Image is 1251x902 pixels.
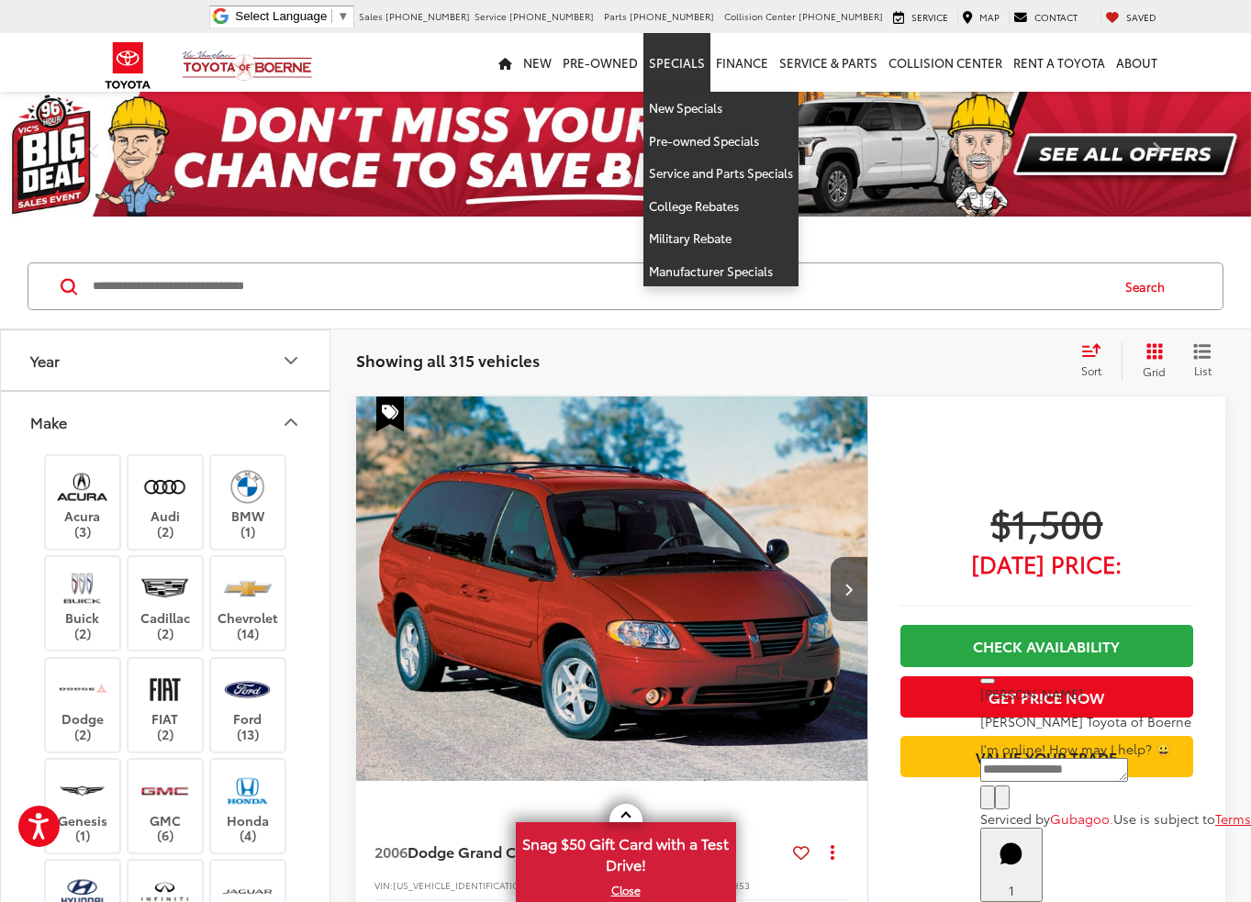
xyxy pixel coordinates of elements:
[900,676,1193,718] button: Get Price Now
[46,668,120,742] label: Dodge (2)
[222,668,273,711] img: Vic Vaughan Toyota of Boerne in Boerne, TX)
[91,264,1108,308] input: Search by Make, Model, or Keyword
[980,809,1050,828] span: Serviced by
[980,712,1251,730] p: [PERSON_NAME] Toyota of Boerne
[355,396,869,782] img: 2006 Dodge Grand Caravan SXT
[211,465,285,540] label: BMW (1)
[995,785,1010,809] button: Send Message
[280,411,302,433] div: Make
[211,668,285,742] label: Ford (13)
[128,668,203,742] label: FIAT (2)
[280,350,302,372] div: Year
[1113,809,1215,828] span: Use is subject to
[509,9,594,23] span: [PHONE_NUMBER]
[374,841,786,862] a: 2006Dodge Grand CaravanSXT
[182,50,313,82] img: Vic Vaughan Toyota of Boerne
[1,392,331,451] button: MakeMake
[1143,363,1166,379] span: Grid
[222,769,273,812] img: Vic Vaughan Toyota of Boerne in Boerne, TX)
[57,668,107,711] img: Vic Vaughan Toyota of Boerne in Boerne, TX)
[46,566,120,640] label: Buick (2)
[331,9,332,23] span: ​
[630,9,714,23] span: [PHONE_NUMBER]
[30,351,60,369] div: Year
[900,499,1193,545] span: $1,500
[211,566,285,640] label: Chevrolet (14)
[900,554,1193,573] span: [DATE] Price:
[900,736,1193,777] a: Value Your Trade
[140,465,190,508] img: Vic Vaughan Toyota of Boerne in Boerne, TX)
[235,9,327,23] span: Select Language
[1,330,331,390] button: YearYear
[356,349,540,371] span: Showing all 315 vehicles
[355,396,869,780] div: 2006 Dodge Grand Caravan SXT 0
[988,830,1035,878] svg: Start Chat
[980,678,995,684] button: Close
[128,566,203,640] label: Cadillac (2)
[774,33,883,92] a: Service & Parts: Opens in a new tab
[222,465,273,508] img: Vic Vaughan Toyota of Boerne in Boerne, TX)
[643,125,799,158] a: Pre-owned Specials
[980,785,995,809] button: Chat with SMS
[799,9,883,23] span: [PHONE_NUMBER]
[1034,10,1078,24] span: Contact
[408,841,563,862] span: Dodge Grand Caravan
[643,157,799,190] a: Service and Parts Specials
[883,33,1008,92] a: Collision Center
[980,740,1171,758] span: I'm online! How may I help? 😀
[1108,263,1191,309] button: Search
[94,36,162,95] img: Toyota
[980,758,1128,782] textarea: Type your message
[128,769,203,843] label: GMC (6)
[359,9,383,23] span: Sales
[57,566,107,609] img: Vic Vaughan Toyota of Boerne in Boerne, TX)
[980,666,1251,828] div: Close[PERSON_NAME][PERSON_NAME] Toyota of BoerneI'm online! How may I help? 😀Type your messageCha...
[1050,809,1113,828] a: Gubagoo.
[57,769,107,812] img: Vic Vaughan Toyota of Boerne in Boerne, TX)
[30,413,67,430] div: Make
[1081,362,1101,378] span: Sort
[643,92,799,125] a: New Specials
[1100,10,1161,25] a: My Saved Vehicles
[957,10,1004,25] a: Map
[140,668,190,711] img: Vic Vaughan Toyota of Boerne in Boerne, TX)
[643,190,799,223] a: College Rebates
[604,9,627,23] span: Parts
[1009,881,1014,899] span: 1
[376,396,404,431] span: Special
[1072,342,1122,379] button: Select sort value
[643,222,799,255] a: Military Rebate
[222,566,273,609] img: Vic Vaughan Toyota of Boerne in Boerne, TX)
[235,9,349,23] a: Select Language​
[724,9,796,23] span: Collision Center
[211,769,285,843] label: Honda (4)
[46,769,120,843] label: Genesis (1)
[710,33,774,92] a: Finance
[1122,342,1179,379] button: Grid View
[393,878,575,892] span: [US_VEHICLE_IDENTIFICATION_NUMBER]
[518,33,557,92] a: New
[475,9,507,23] span: Service
[557,33,643,92] a: Pre-Owned
[128,465,203,540] label: Audi (2)
[374,878,393,892] span: VIN:
[979,10,1000,24] span: Map
[1215,809,1251,828] a: Terms
[980,685,1251,703] p: [PERSON_NAME]
[911,10,948,24] span: Service
[817,836,849,868] button: Actions
[643,33,710,92] a: Specials
[1193,362,1212,378] span: List
[643,255,799,287] a: Manufacturer Specials
[831,844,834,859] span: dropdown dots
[140,566,190,609] img: Vic Vaughan Toyota of Boerne in Boerne, TX)
[1009,10,1082,25] a: Contact
[46,465,120,540] label: Acura (3)
[385,9,470,23] span: [PHONE_NUMBER]
[888,10,953,25] a: Service
[374,841,408,862] span: 2006
[337,9,349,23] span: ▼
[1008,33,1111,92] a: Rent a Toyota
[1111,33,1163,92] a: About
